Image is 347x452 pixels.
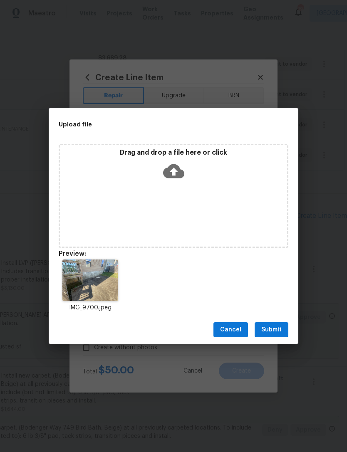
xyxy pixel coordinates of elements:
[213,322,248,338] button: Cancel
[59,304,122,312] p: IMG_9700.jpeg
[62,259,118,301] img: Z
[255,322,288,338] button: Submit
[59,120,251,129] h2: Upload file
[261,325,282,335] span: Submit
[220,325,241,335] span: Cancel
[60,148,287,157] p: Drag and drop a file here or click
